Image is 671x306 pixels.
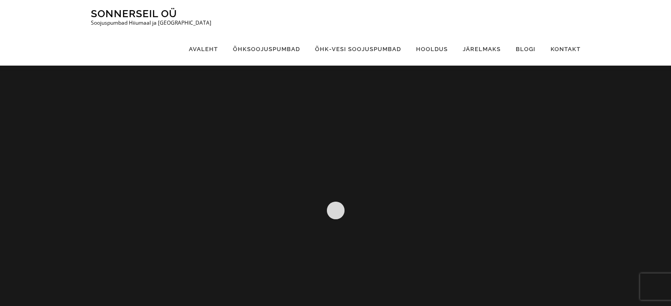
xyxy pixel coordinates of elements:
[181,33,225,66] a: Avaleht
[307,33,409,66] a: Õhk-vesi soojuspumbad
[508,33,543,66] a: Blogi
[543,33,581,66] a: Kontakt
[455,33,508,66] a: Järelmaks
[225,33,307,66] a: Õhksoojuspumbad
[91,20,211,26] p: Soojuspumbad Hiiumaal ja [GEOGRAPHIC_DATA]
[409,33,455,66] a: Hooldus
[91,7,177,19] a: Sonnerseil OÜ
